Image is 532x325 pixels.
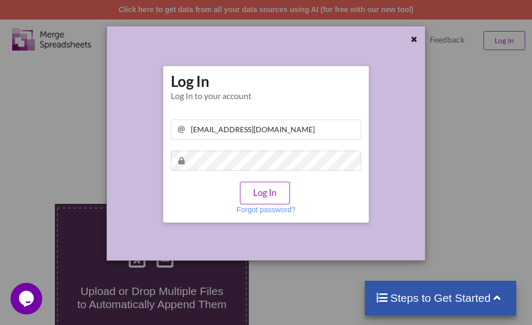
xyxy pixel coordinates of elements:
input: Your Email [171,120,361,140]
button: Log In [240,182,289,204]
h1: Log In [171,72,361,101]
div: Log In to your account [171,91,361,101]
h4: Steps to Get Started [375,291,506,304]
p: Forgot password? [236,204,295,215]
iframe: chat widget [11,283,44,314]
